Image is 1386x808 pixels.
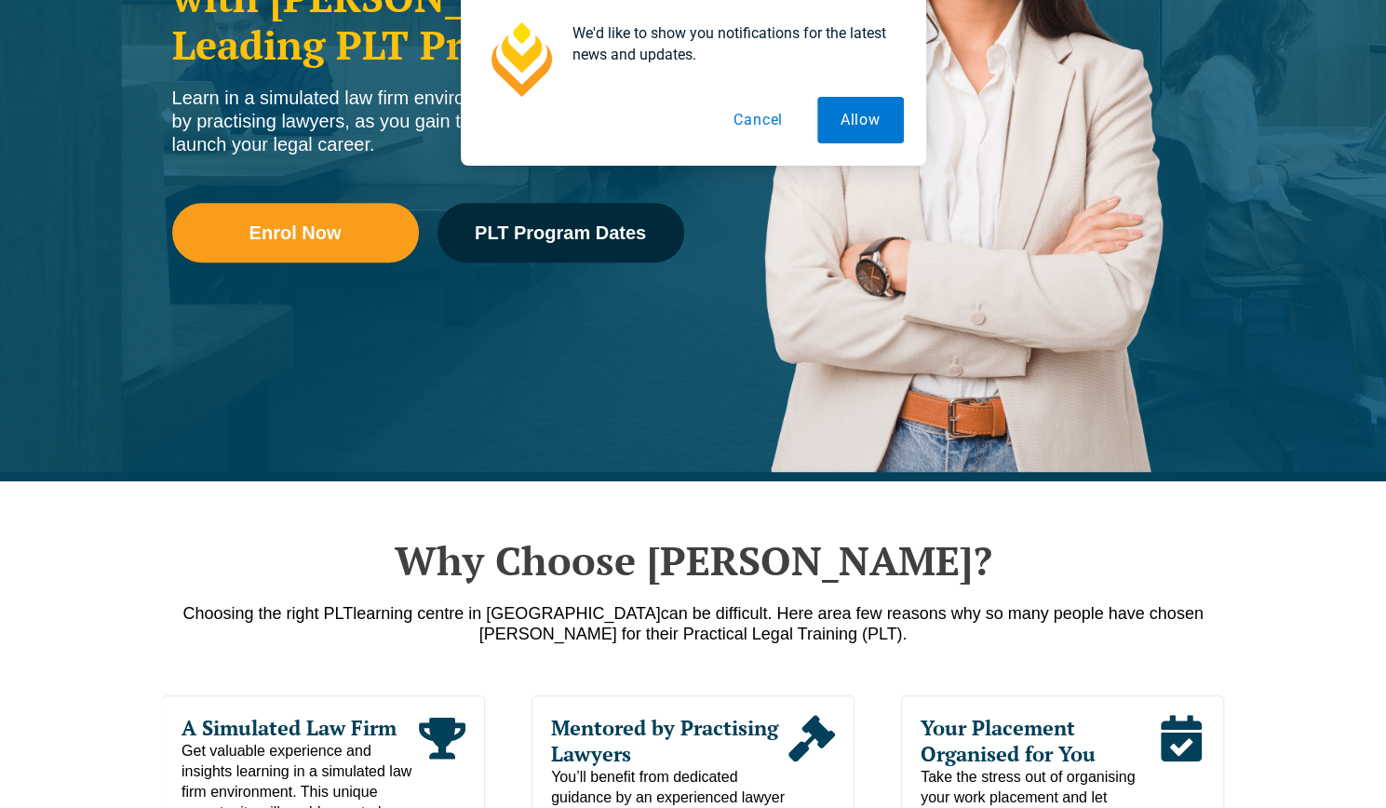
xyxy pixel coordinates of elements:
p: a few reasons why so many people have chosen [PERSON_NAME] for their Practical Legal Training (PLT). [163,603,1224,644]
h2: Why Choose [PERSON_NAME]? [163,537,1224,584]
span: A Simulated Law Firm [182,715,419,741]
span: learning centre in [GEOGRAPHIC_DATA] [353,604,660,623]
button: Cancel [710,97,806,143]
button: Allow [817,97,904,143]
span: Enrol Now [249,223,342,242]
a: PLT Program Dates [437,203,684,263]
span: Your Placement Organised for You [921,715,1158,767]
span: Mentored by Practising Lawyers [551,715,788,767]
span: Choosing the right PLT [182,604,353,623]
a: Enrol Now [172,203,419,263]
span: can be difficult. Here are [661,604,842,623]
div: We'd like to show you notifications for the latest news and updates. [558,22,904,65]
img: notification icon [483,22,558,97]
span: PLT Program Dates [475,223,646,242]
